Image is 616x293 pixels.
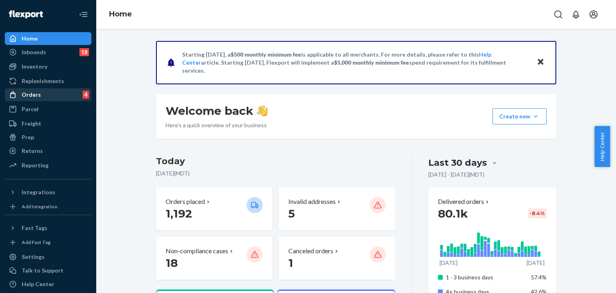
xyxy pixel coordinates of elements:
div: Replenishments [22,77,64,85]
button: Delivered orders [438,197,490,206]
span: 1,192 [166,207,192,220]
button: Help Center [594,126,610,167]
a: Home [5,32,91,45]
div: Help Center [22,280,54,288]
div: Returns [22,147,43,155]
a: Add Fast Tag [5,238,91,247]
div: Home [22,35,38,43]
span: 80.1k [438,207,468,220]
span: 5 [288,207,295,220]
button: Close Navigation [75,6,91,22]
a: Replenishments [5,75,91,87]
button: Close [535,57,546,68]
img: hand-wave emoji [257,105,268,116]
a: Orders4 [5,88,91,101]
ol: breadcrumbs [103,3,138,26]
div: 4 [83,91,89,99]
p: Canceled orders [288,246,333,256]
p: 1 - 3 business days [446,273,525,281]
div: Last 30 days [428,157,487,169]
div: 18 [79,48,89,56]
span: Support [16,6,45,13]
div: Talk to Support [22,267,63,275]
div: Inbounds [22,48,46,56]
h1: Welcome back [166,104,268,118]
a: Returns [5,144,91,157]
a: Prep [5,131,91,144]
button: Open account menu [586,6,602,22]
button: Integrations [5,186,91,199]
button: Fast Tags [5,222,91,234]
button: Create new [492,108,547,124]
a: Freight [5,117,91,130]
span: 57.4% [531,274,547,281]
a: Reporting [5,159,91,172]
a: Help Center [5,278,91,291]
div: Parcel [22,105,38,113]
p: Here’s a quick overview of your business [166,121,268,129]
div: Integrations [22,188,55,196]
button: Non-compliance cases 18 [156,237,272,280]
div: Reporting [22,161,49,169]
p: Non-compliance cases [166,246,228,256]
a: Add Integration [5,202,91,212]
span: $5,000 monthly minimum fee [334,59,409,66]
div: Prep [22,133,34,141]
a: Home [109,10,132,18]
a: Inventory [5,60,91,73]
p: Orders placed [166,197,205,206]
span: 18 [166,256,178,270]
div: Add Integration [22,203,57,210]
img: Flexport logo [9,10,43,18]
button: Orders placed 1,192 [156,187,272,230]
button: Invalid addresses 5 [279,187,395,230]
p: [DATE] - [DATE] ( MDT ) [428,171,484,179]
h3: Today [156,155,395,168]
div: Inventory [22,63,47,71]
p: [DATE] [527,259,545,267]
button: Talk to Support [5,264,91,277]
div: Freight [22,120,41,128]
p: Starting [DATE], a is applicable to all merchants. For more details, please refer to this article... [182,51,529,75]
a: Inbounds18 [5,46,91,59]
button: Canceled orders 1 [279,237,395,280]
span: $500 monthly minimum fee [231,51,301,58]
div: Settings [22,253,45,261]
button: Open Search Box [550,6,566,22]
p: Invalid addresses [288,197,336,206]
p: [DATE] [440,259,458,267]
div: -8.4 % [528,208,547,218]
div: Add Fast Tag [22,239,51,246]
a: Parcel [5,103,91,116]
p: [DATE] ( MDT ) [156,169,395,177]
a: Settings [5,250,91,263]
button: Open notifications [568,6,584,22]
div: Orders [22,91,41,99]
span: 1 [288,256,293,270]
div: Fast Tags [22,224,47,232]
